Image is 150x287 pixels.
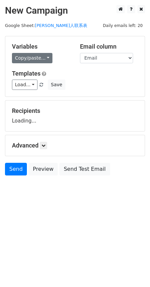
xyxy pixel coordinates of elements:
h2: New Campaign [5,5,145,16]
h5: Recipients [12,107,138,115]
button: Save [48,80,65,90]
span: Daily emails left: 20 [101,22,145,29]
a: Daily emails left: 20 [101,23,145,28]
a: Send [5,163,27,175]
a: Copy/paste... [12,53,52,63]
small: Google Sheet: [5,23,87,28]
div: Loading... [12,107,138,125]
h5: Advanced [12,142,138,149]
a: Send Test Email [59,163,110,175]
a: Preview [29,163,58,175]
a: [PERSON_NAME]人联系表 [35,23,87,28]
h5: Email column [80,43,138,50]
a: Templates [12,70,40,77]
h5: Variables [12,43,70,50]
a: Load... [12,80,37,90]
